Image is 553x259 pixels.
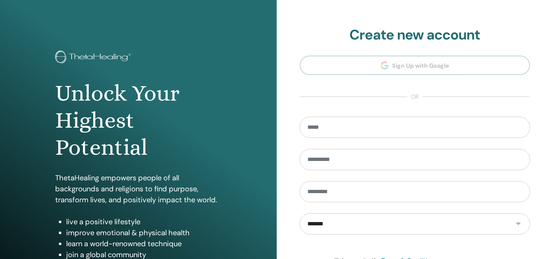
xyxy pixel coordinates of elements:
li: improve emotional & physical health [66,227,221,238]
li: learn a world-renowned technique [66,238,221,249]
li: live a positive lifestyle [66,216,221,227]
h1: Unlock Your Highest Potential [55,80,221,161]
p: ThetaHealing empowers people of all backgrounds and religions to find purpose, transform lives, a... [55,172,221,205]
h2: Create new account [300,27,530,44]
span: or [407,93,423,101]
